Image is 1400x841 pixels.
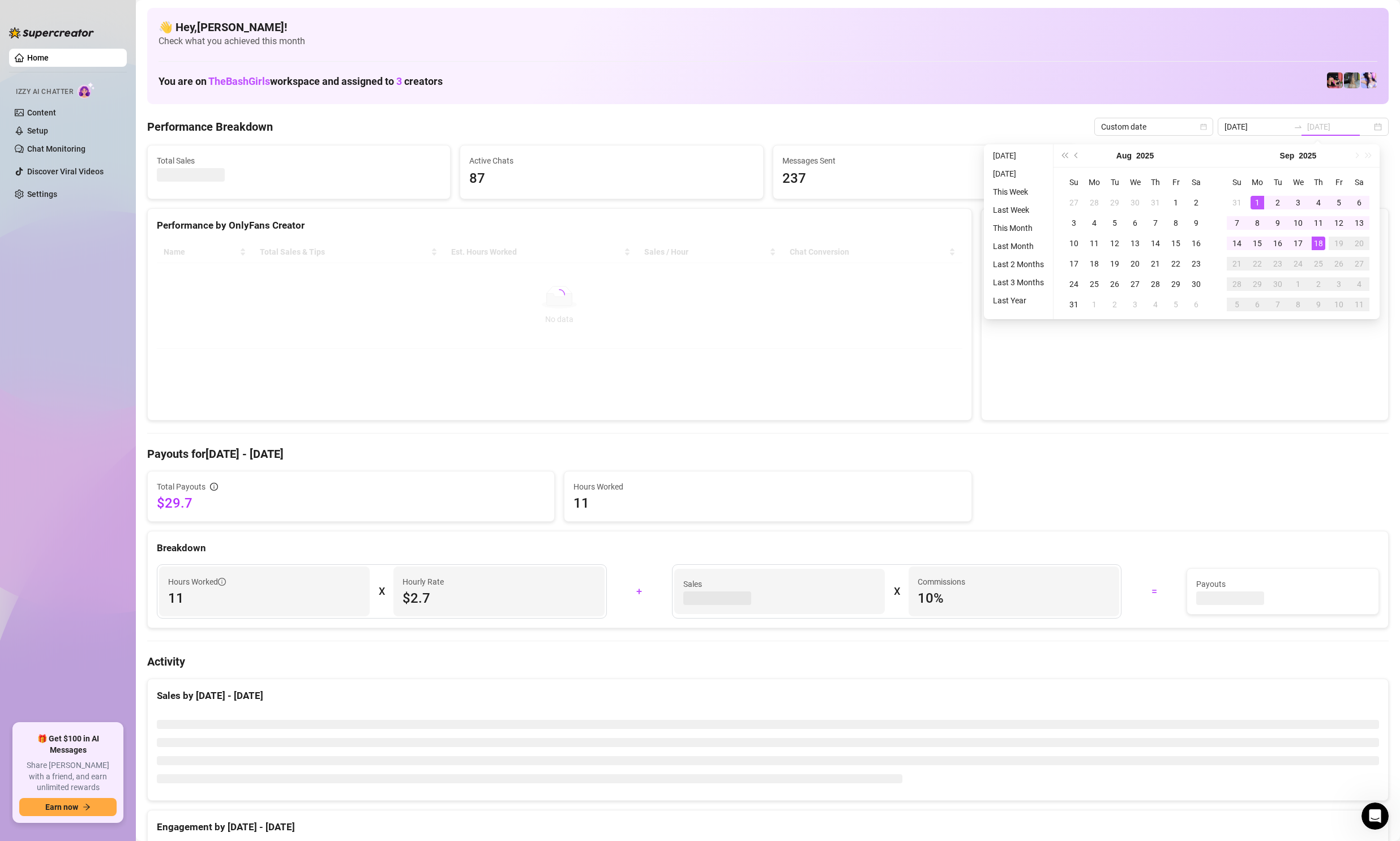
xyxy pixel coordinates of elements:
[1294,122,1303,131] span: swap-right
[1104,274,1125,294] td: 2025-08-26
[782,155,1067,167] span: Messages Sent
[78,82,95,98] img: AI Chatter
[1230,216,1244,230] div: 7
[1312,196,1325,209] div: 4
[1088,257,1101,271] div: 18
[19,760,117,793] span: Share [PERSON_NAME] with a friend, and earn unlimited rewards
[1145,274,1166,294] td: 2025-08-28
[1169,196,1183,209] div: 1
[1288,192,1308,213] td: 2025-09-03
[1067,298,1081,311] div: 31
[1104,213,1125,233] td: 2025-08-05
[1128,257,1142,271] div: 20
[1288,213,1308,233] td: 2025-09-10
[1088,298,1101,311] div: 1
[1145,192,1166,213] td: 2025-07-31
[1064,192,1084,213] td: 2025-07-27
[1329,192,1349,213] td: 2025-09-05
[1125,233,1145,254] td: 2025-08-13
[1247,233,1268,254] td: 2025-09-15
[1145,213,1166,233] td: 2025-08-07
[1327,72,1343,88] img: Jacky
[1332,216,1346,230] div: 12
[1149,257,1162,271] div: 21
[1225,121,1289,133] input: Start date
[1186,192,1206,213] td: 2025-08-02
[683,578,876,590] span: Sales
[1145,172,1166,192] th: Th
[157,218,962,233] div: Performance by OnlyFans Creator
[1308,172,1329,192] th: Th
[1125,274,1145,294] td: 2025-08-27
[1128,582,1180,600] div: =
[1291,257,1305,271] div: 24
[1268,254,1288,274] td: 2025-09-23
[1230,237,1244,250] div: 14
[1125,213,1145,233] td: 2025-08-06
[988,203,1048,217] li: Last Week
[1251,298,1264,311] div: 6
[1149,298,1162,311] div: 4
[1084,254,1104,274] td: 2025-08-18
[988,185,1048,199] li: This Week
[1271,298,1285,311] div: 7
[403,589,595,607] span: $2.7
[614,582,665,600] div: +
[1271,196,1285,209] div: 2
[83,803,91,811] span: arrow-right
[1128,216,1142,230] div: 6
[1084,192,1104,213] td: 2025-07-28
[988,221,1048,235] li: This Month
[782,168,1067,190] span: 237
[147,654,1389,670] h4: Activity
[469,155,753,167] span: Active Chats
[1230,298,1244,311] div: 5
[159,75,443,88] h1: You are on workspace and assigned to creators
[1169,237,1183,250] div: 15
[918,576,965,588] article: Commissions
[1352,237,1366,250] div: 20
[1332,196,1346,209] div: 5
[1200,123,1207,130] span: calendar
[27,144,85,153] a: Chat Monitoring
[157,480,205,493] span: Total Payouts
[1101,118,1206,135] span: Custom date
[1288,274,1308,294] td: 2025-10-01
[1251,216,1264,230] div: 8
[1312,298,1325,311] div: 9
[1064,213,1084,233] td: 2025-08-03
[1189,216,1203,230] div: 9
[157,155,441,167] span: Total Sales
[1230,277,1244,291] div: 28
[1136,144,1154,167] button: Choose a year
[1149,237,1162,250] div: 14
[1104,233,1125,254] td: 2025-08-12
[1291,196,1305,209] div: 3
[403,576,444,588] article: Hourly Rate
[1067,277,1081,291] div: 24
[1349,172,1369,192] th: Sa
[918,589,1110,607] span: 10 %
[1186,172,1206,192] th: Sa
[1230,196,1244,209] div: 31
[1088,277,1101,291] div: 25
[157,494,545,512] span: $29.7
[573,480,962,493] span: Hours Worked
[210,483,218,491] span: info-circle
[1362,803,1389,830] iframe: Intercom live chat
[159,35,1377,48] span: Check what you achieved this month
[147,446,1389,462] h4: Payouts for [DATE] - [DATE]
[1084,274,1104,294] td: 2025-08-25
[1189,257,1203,271] div: 23
[1329,172,1349,192] th: Fr
[1271,257,1285,271] div: 23
[1227,192,1247,213] td: 2025-08-31
[1247,274,1268,294] td: 2025-09-29
[1329,254,1349,274] td: 2025-09-26
[16,87,73,97] span: Izzy AI Chatter
[1332,237,1346,250] div: 19
[1227,233,1247,254] td: 2025-09-14
[1271,237,1285,250] div: 16
[1084,233,1104,254] td: 2025-08-11
[1251,277,1264,291] div: 29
